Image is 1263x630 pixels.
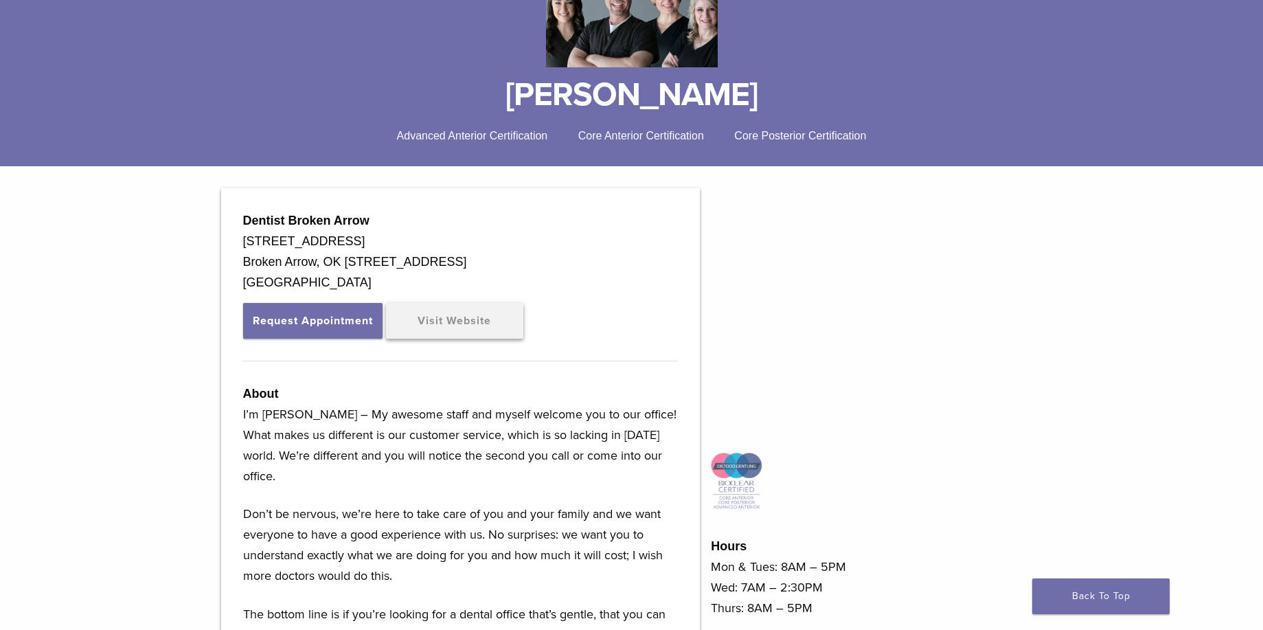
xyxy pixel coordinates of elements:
[397,130,548,142] span: Advanced Anterior Certification
[243,404,679,486] p: I’m [PERSON_NAME] – My awesome staff and myself welcome you to our office! What makes us differen...
[711,452,762,510] img: Icon
[711,556,1042,618] p: Mon & Tues: 8AM – 5PM Wed: 7AM – 2:30PM Thurs: 8AM – 5PM
[148,78,1116,111] h1: [PERSON_NAME]
[243,231,679,251] div: [STREET_ADDRESS]
[243,303,383,339] button: Request Appointment
[243,251,679,293] div: Broken Arrow, OK [STREET_ADDRESS] [GEOGRAPHIC_DATA]
[243,387,279,401] strong: About
[243,214,369,227] strong: Dentist Broken Arrow
[578,130,704,142] span: Core Anterior Certification
[1032,578,1170,614] a: Back To Top
[711,539,747,553] strong: Hours
[243,504,679,586] p: Don’t be nervous, we’re here to take care of you and your family and we want everyone to have a g...
[386,303,523,339] a: Visit Website
[734,130,866,142] span: Core Posterior Certification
